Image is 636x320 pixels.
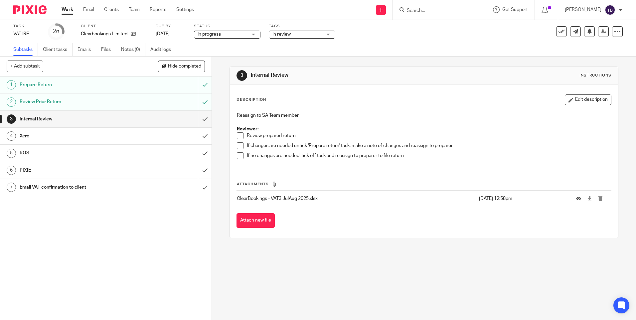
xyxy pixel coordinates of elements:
[579,73,611,78] div: Instructions
[565,6,601,13] p: [PERSON_NAME]
[269,24,335,29] label: Tags
[20,182,134,192] h1: Email VAT confirmation to client
[237,97,266,102] p: Description
[7,114,16,124] div: 3
[272,32,291,37] span: In review
[502,7,528,12] span: Get Support
[43,43,73,56] a: Client tasks
[150,43,176,56] a: Audit logs
[406,8,466,14] input: Search
[7,166,16,175] div: 6
[587,195,592,202] a: Download
[605,5,615,15] img: svg%3E
[83,6,94,13] a: Email
[7,183,16,192] div: 7
[20,131,134,141] h1: Xero
[198,32,221,37] span: In progress
[7,149,16,158] div: 5
[247,152,611,159] p: If no changes are needed, tick off task and reassign to preparer to file return
[20,97,134,107] h1: Review Prior Return
[247,132,611,139] p: Review prepared return
[237,195,475,202] p: ClearBookings - VAT3 JulAug 2025.xlsx
[20,114,134,124] h1: Internal Review
[62,6,73,13] a: Work
[13,5,47,14] img: Pixie
[150,6,166,13] a: Reports
[56,30,60,34] small: /7
[479,195,566,202] p: [DATE] 12:58pm
[7,80,16,89] div: 1
[20,80,134,90] h1: Prepare Return
[20,165,134,175] h1: PIXIE
[7,61,43,72] button: + Add subtask
[53,28,60,35] div: 2
[121,43,145,56] a: Notes (0)
[156,24,186,29] label: Due by
[13,24,40,29] label: Task
[251,72,438,79] h1: Internal Review
[101,43,116,56] a: Files
[81,24,147,29] label: Client
[237,112,611,119] p: Reassign to SA Team member
[7,97,16,107] div: 2
[565,94,611,105] button: Edit description
[168,64,201,69] span: Hide completed
[13,31,40,37] div: VAT IRE
[13,43,38,56] a: Subtasks
[176,6,194,13] a: Settings
[247,142,611,149] p: If changes are needed untick 'Prepare return' task, make a note of changes and reassign to preparer
[104,6,119,13] a: Clients
[20,148,134,158] h1: ROS
[237,182,269,186] span: Attachments
[78,43,96,56] a: Emails
[237,213,275,228] button: Attach new file
[237,127,258,131] u: Reviewer:
[237,70,247,81] div: 3
[81,31,127,37] p: Clearbookings Limited
[7,131,16,141] div: 4
[129,6,140,13] a: Team
[158,61,205,72] button: Hide completed
[156,32,170,36] span: [DATE]
[194,24,260,29] label: Status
